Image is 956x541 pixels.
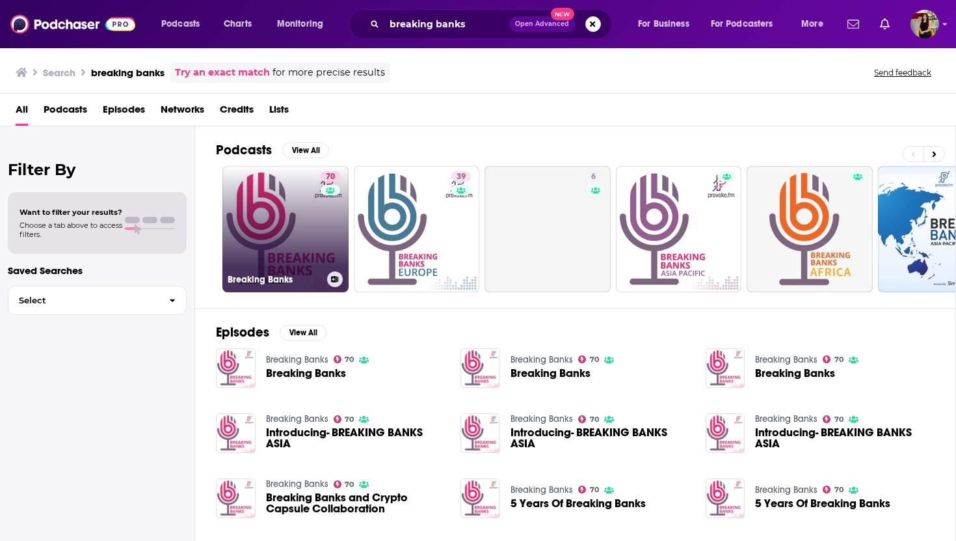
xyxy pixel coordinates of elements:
[272,65,385,80] span: for more precise results
[702,14,792,35] button: open menu
[20,208,122,217] span: Want to filter your results?
[269,99,289,126] a: Lists
[321,171,340,182] a: 70
[228,274,322,285] h3: Breaking Banks
[216,324,326,340] a: EpisodesView All
[590,357,599,363] span: 70
[451,171,471,182] a: 39
[224,15,252,33] span: Charts
[511,498,646,509] a: 5 Years Of Breaking Banks
[511,368,591,379] a: Breaking Banks
[511,427,690,449] span: Introducing- BREAKING BANKS ASIA
[220,99,254,126] a: Credits
[266,479,328,490] a: Breaking Banks
[485,166,611,292] a: 6
[334,480,354,488] a: 70
[266,368,346,379] a: Breaking Banks
[706,348,745,388] img: Breaking Banks
[460,348,500,388] img: Breaking Banks
[910,10,939,38] span: Logged in as cassey
[326,171,335,184] span: 70
[20,221,122,239] span: Choose a tab above to access filters.
[460,479,500,518] img: 5 Years Of Breaking Banks
[590,487,599,493] span: 70
[823,355,843,363] a: 70
[277,15,323,33] span: Monitoring
[16,99,28,126] span: All
[792,14,840,35] button: open menu
[591,171,596,184] span: 6
[629,14,706,35] button: open menu
[361,9,624,39] div: Search podcasts, credits, & more...
[755,368,835,379] a: Breaking Banks
[515,21,569,27] span: Open Advanced
[834,487,843,493] span: 70
[875,13,895,35] a: Show notifications dropdown
[578,415,599,423] a: 70
[91,66,165,79] h3: breaking banks
[8,160,187,179] h2: Filter By
[509,16,575,32] button: Open AdvancedNew
[216,348,256,388] img: Breaking Banks
[638,15,689,33] span: For Business
[161,99,204,126] a: Networks
[823,415,843,423] a: 70
[216,324,269,340] h2: Episodes
[103,99,145,126] a: Episodes
[345,482,354,488] span: 70
[910,10,939,38] img: User Profile
[834,357,843,363] span: 70
[175,65,270,80] a: Try an exact match
[216,479,256,518] img: Breaking Banks and Crypto Capsule Collaboration
[8,264,187,277] p: Saved Searches
[578,486,599,493] a: 70
[457,171,466,184] span: 39
[216,413,256,453] img: Introducing- BREAKING BANKS ASIA
[384,14,509,35] input: Search podcasts, credits, & more...
[345,357,354,363] span: 70
[215,14,259,35] a: Charts
[834,417,843,423] span: 70
[152,14,217,35] button: open menu
[755,484,817,495] a: Breaking Banks
[161,15,200,33] span: Podcasts
[910,10,939,38] button: Show profile menu
[511,413,573,424] a: Breaking Banks
[334,415,354,423] a: 70
[282,143,329,158] button: View All
[755,413,817,424] a: Breaking Banks
[460,413,500,453] img: Introducing- BREAKING BANKS ASIA
[551,8,574,20] span: New
[216,142,272,158] h2: Podcasts
[578,355,599,363] a: 70
[755,498,890,509] a: 5 Years Of Breaking Banks
[842,13,864,35] a: Show notifications dropdown
[706,479,745,518] img: 5 Years Of Breaking Banks
[586,171,601,182] a: 6
[755,427,935,449] a: Introducing- BREAKING BANKS ASIA
[870,67,935,78] button: Send feedback
[10,12,135,36] img: Podchaser - Follow, Share and Rate Podcasts
[280,325,326,340] button: View All
[345,417,354,423] span: 70
[711,15,773,33] span: For Podcasters
[334,355,354,363] a: 70
[706,413,745,453] a: Introducing- BREAKING BANKS ASIA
